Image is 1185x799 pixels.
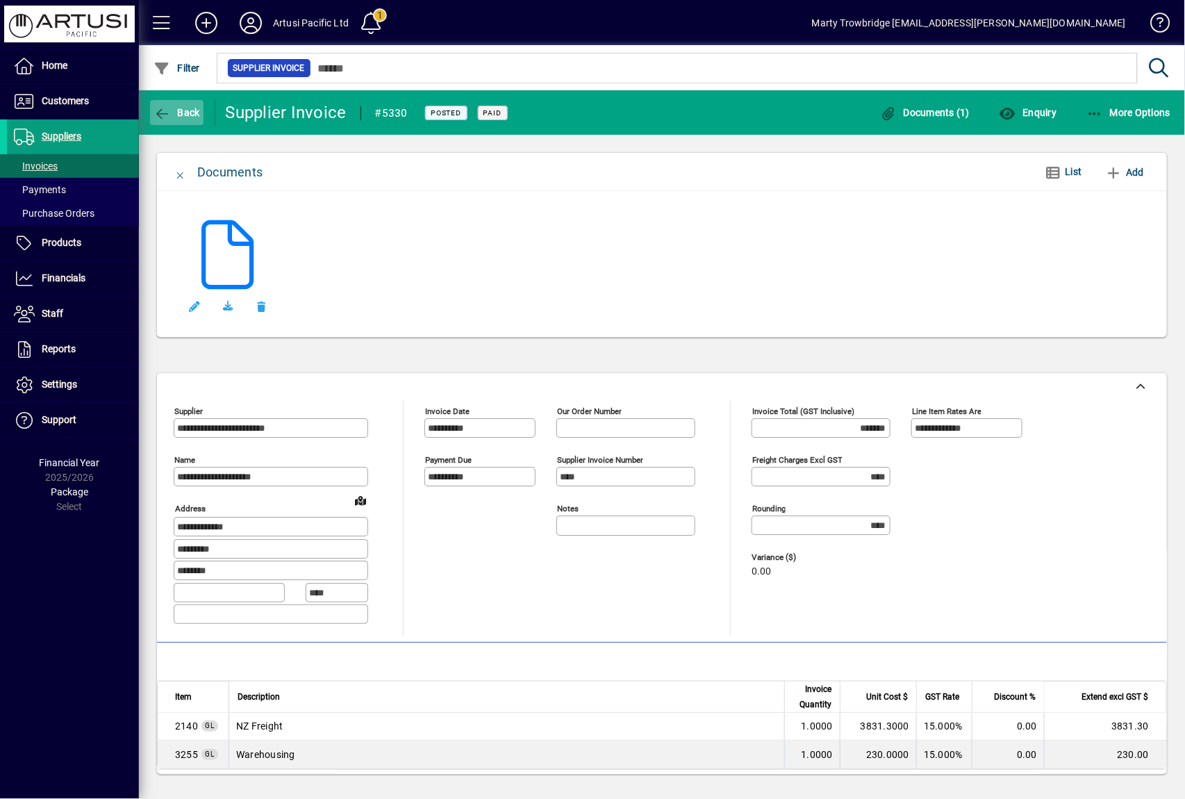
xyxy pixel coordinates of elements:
[42,414,76,425] span: Support
[425,455,472,465] mat-label: Payment due
[42,95,89,106] span: Customers
[174,406,203,416] mat-label: Supplier
[229,741,784,768] td: Warehousing
[752,504,786,513] mat-label: Rounding
[205,750,215,758] span: GL
[1106,161,1144,183] span: Add
[178,290,211,323] button: Edit
[229,10,273,35] button: Profile
[840,713,916,741] td: 3831.3000
[14,208,94,219] span: Purchase Orders
[184,10,229,35] button: Add
[197,161,263,183] div: Documents
[175,719,198,733] span: NZ Freight
[150,100,204,125] button: Back
[7,49,139,83] a: Home
[752,455,843,465] mat-label: Freight charges excl GST
[916,741,972,768] td: 15.000%
[7,368,139,402] a: Settings
[916,713,972,741] td: 15.000%
[483,108,502,117] span: Paid
[925,689,959,705] span: GST Rate
[139,100,215,125] app-page-header-button: Back
[557,504,579,513] mat-label: Notes
[42,272,85,283] span: Financials
[238,689,280,705] span: Description
[7,261,139,296] a: Financials
[866,689,908,705] span: Unit Cost $
[1140,3,1168,48] a: Knowledge Base
[7,178,139,201] a: Payments
[7,154,139,178] a: Invoices
[226,101,347,124] div: Supplier Invoice
[14,160,58,172] span: Invoices
[784,741,840,768] td: 1.0000
[211,290,245,323] a: Download
[812,12,1126,34] div: Marty Trowbridge [EMAIL_ADDRESS][PERSON_NAME][DOMAIN_NAME]
[793,682,831,712] span: Invoice Quantity
[880,107,970,118] span: Documents (1)
[150,56,204,81] button: Filter
[1044,713,1166,741] td: 3831.30
[784,713,840,741] td: 1.0000
[375,102,408,124] div: #5330
[1086,107,1171,118] span: More Options
[245,290,278,323] button: Remove
[7,297,139,331] a: Staff
[233,61,305,75] span: Supplier Invoice
[42,237,81,248] span: Products
[42,60,67,71] span: Home
[349,489,372,511] a: View on map
[557,455,643,465] mat-label: Supplier invoice number
[175,689,192,705] span: Item
[557,406,622,416] mat-label: Our order number
[164,156,197,189] button: Close
[1066,166,1082,177] span: List
[1083,100,1175,125] button: More Options
[994,689,1036,705] span: Discount %
[995,100,1060,125] button: Enquiry
[999,107,1056,118] span: Enquiry
[752,553,835,562] span: Variance ($)
[51,486,88,497] span: Package
[175,748,198,761] span: Warehousing
[7,226,139,261] a: Products
[877,100,974,125] button: Documents (1)
[1082,689,1149,705] span: Extend excl GST $
[840,741,916,768] td: 230.0000
[14,184,66,195] span: Payments
[154,63,200,74] span: Filter
[174,455,195,465] mat-label: Name
[273,12,349,34] div: Artusi Pacific Ltd
[752,566,771,577] span: 0.00
[7,84,139,119] a: Customers
[42,379,77,390] span: Settings
[42,308,63,319] span: Staff
[7,201,139,225] a: Purchase Orders
[431,108,462,117] span: Posted
[912,406,981,416] mat-label: Line item rates are
[42,131,81,142] span: Suppliers
[1034,160,1093,185] button: List
[972,713,1044,741] td: 0.00
[154,107,200,118] span: Back
[425,406,470,416] mat-label: Invoice date
[7,332,139,367] a: Reports
[7,403,139,438] a: Support
[1100,160,1150,185] button: Add
[40,457,100,468] span: Financial Year
[752,406,854,416] mat-label: Invoice Total (GST inclusive)
[229,713,784,741] td: NZ Freight
[205,722,215,730] span: GL
[42,343,76,354] span: Reports
[972,741,1044,768] td: 0.00
[1044,741,1166,768] td: 230.00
